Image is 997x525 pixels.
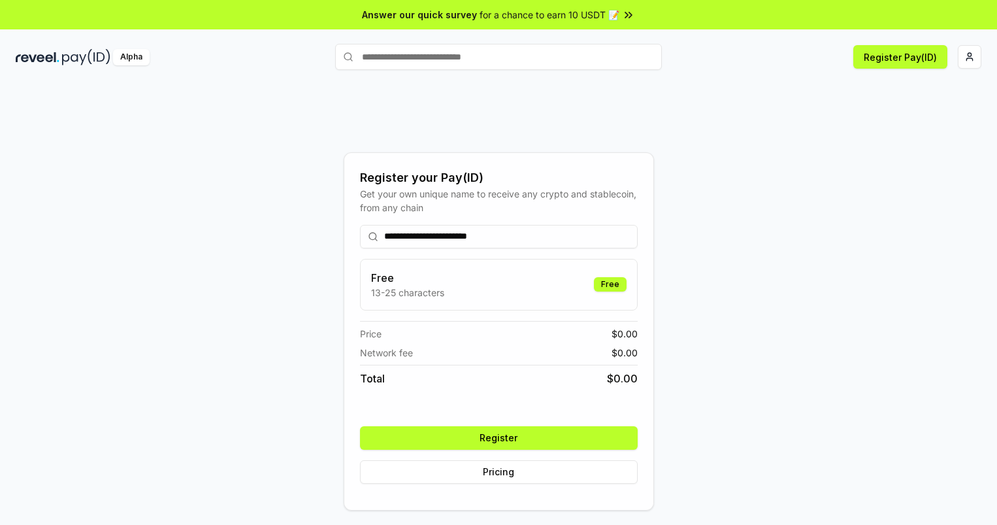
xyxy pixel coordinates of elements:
[362,8,477,22] span: Answer our quick survey
[371,270,444,286] h3: Free
[607,371,638,386] span: $ 0.00
[360,460,638,484] button: Pricing
[360,327,382,341] span: Price
[612,346,638,360] span: $ 0.00
[360,426,638,450] button: Register
[113,49,150,65] div: Alpha
[371,286,444,299] p: 13-25 characters
[360,169,638,187] div: Register your Pay(ID)
[360,371,385,386] span: Total
[594,277,627,292] div: Free
[360,346,413,360] span: Network fee
[360,187,638,214] div: Get your own unique name to receive any crypto and stablecoin, from any chain
[16,49,59,65] img: reveel_dark
[62,49,110,65] img: pay_id
[853,45,947,69] button: Register Pay(ID)
[480,8,619,22] span: for a chance to earn 10 USDT 📝
[612,327,638,341] span: $ 0.00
